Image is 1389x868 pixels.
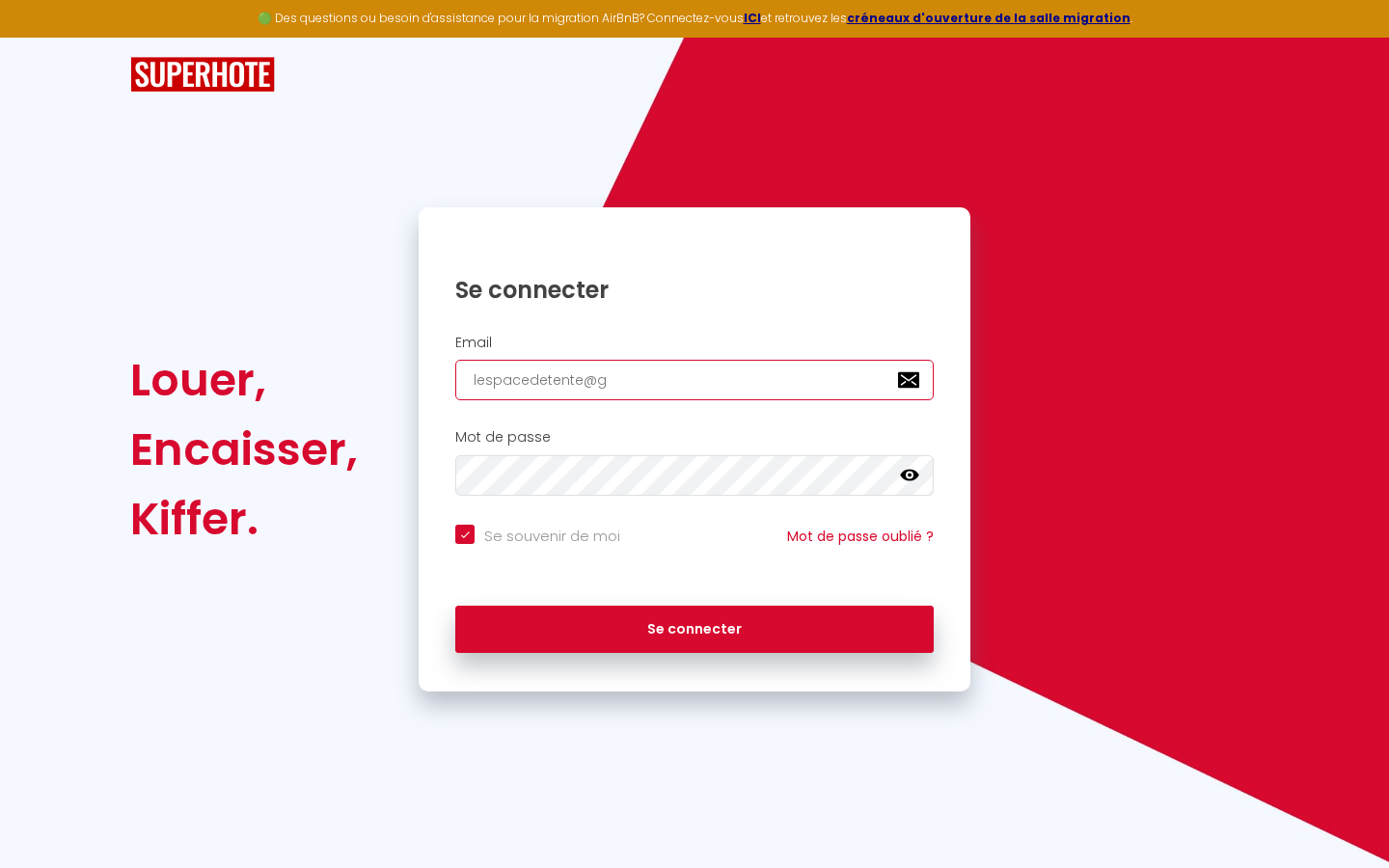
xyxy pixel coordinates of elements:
[455,606,934,654] button: Se connecter
[847,10,1130,26] a: créneaux d'ouverture de la salle migration
[744,10,761,26] a: ICI
[130,484,358,554] div: Kiffer.
[130,415,358,484] div: Encaisser,
[455,360,934,400] input: Ton Email
[15,8,73,66] button: Ouvrir le widget de chat LiveChat
[455,275,934,305] h1: Se connecter
[130,345,358,415] div: Louer,
[787,527,934,546] a: Mot de passe oublié ?
[130,57,275,93] img: SuperHote logo
[455,335,934,351] h2: Email
[455,429,934,446] h2: Mot de passe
